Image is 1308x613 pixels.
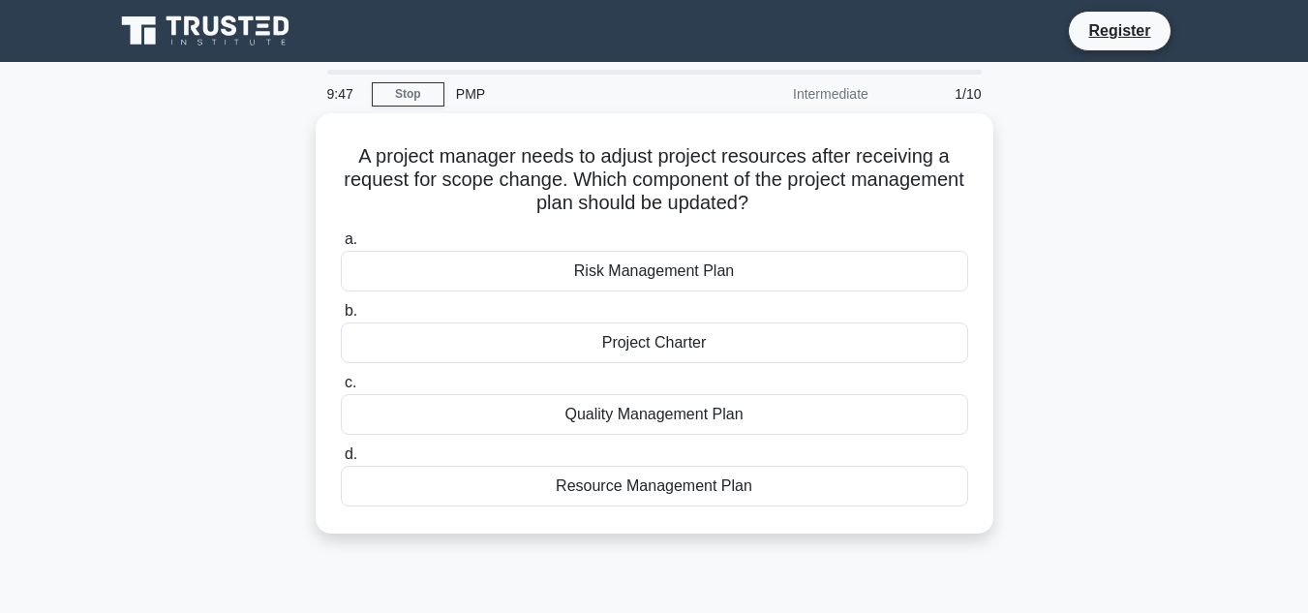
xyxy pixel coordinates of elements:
[345,302,357,319] span: b.
[372,82,444,107] a: Stop
[345,445,357,462] span: d.
[341,466,968,506] div: Resource Management Plan
[339,144,970,216] h5: A project manager needs to adjust project resources after receiving a request for scope change. W...
[345,230,357,247] span: a.
[316,75,372,113] div: 9:47
[345,374,356,390] span: c.
[341,322,968,363] div: Project Charter
[341,394,968,435] div: Quality Management Plan
[341,251,968,291] div: Risk Management Plan
[444,75,711,113] div: PMP
[1077,18,1162,43] a: Register
[711,75,880,113] div: Intermediate
[880,75,993,113] div: 1/10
